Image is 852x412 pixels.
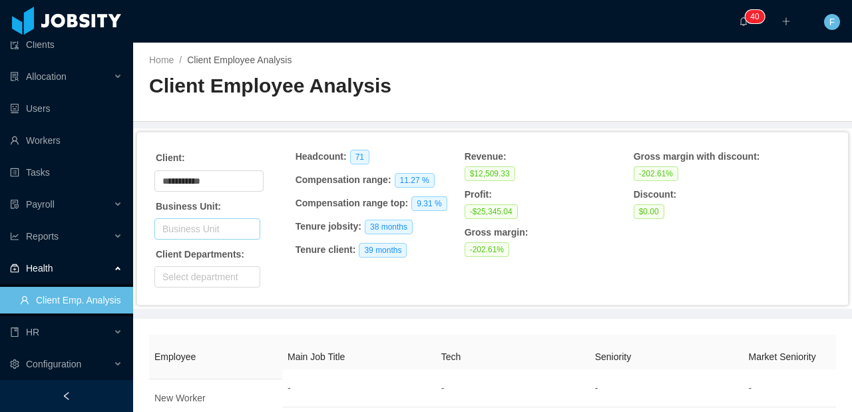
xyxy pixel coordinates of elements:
span: F [829,14,835,30]
span: Reports [26,231,59,242]
p: 4 [750,10,755,23]
span: Configuration [26,359,81,369]
a: icon: profileTasks [10,159,122,186]
h2: Client Employee Analysis [149,73,493,100]
a: icon: robotUsers [10,95,122,122]
strong: Gross margin with discount : [634,151,760,162]
strong: Headcount : [296,151,347,162]
span: - [748,383,751,393]
div: Business Unit [162,222,246,236]
i: icon: bell [739,17,748,26]
p: 0 [755,10,759,23]
span: -202.61 % [465,242,509,257]
div: Select department [162,270,246,284]
strong: Revenue : [465,151,507,162]
span: -202.61 % [634,166,678,181]
span: -$25,345.04 [465,204,518,219]
strong: Compensation range : [296,174,391,185]
a: Home [149,55,174,65]
a: icon: userWorkers [10,127,122,154]
i: icon: medicine-box [10,264,19,273]
span: 39 months [359,243,407,258]
span: - [288,383,291,393]
span: New Worker [154,393,206,403]
span: $0.00 [634,204,664,219]
strong: Discount : [634,189,677,200]
strong: Profit : [465,189,492,200]
span: Employee [154,351,196,362]
i: icon: line-chart [10,232,19,241]
i: icon: plus [781,17,791,26]
strong: Tenure jobsity : [296,221,361,232]
span: - [441,383,445,393]
i: icon: file-protect [10,200,19,209]
span: 38 months [365,220,413,234]
span: - [595,383,598,393]
a: Client Employee Analysis [187,55,292,65]
span: Market Seniority [748,351,815,362]
a: icon: auditClients [10,31,122,58]
span: 9.31 % [411,196,447,211]
span: 71 [350,150,369,164]
span: Main Job Title [288,351,345,362]
i: icon: setting [10,359,19,369]
strong: Gross margin : [465,227,529,238]
sup: 40 [745,10,764,23]
a: icon: userClient Emp. Analysis [20,287,122,313]
span: Allocation [26,71,67,82]
i: icon: book [10,327,19,337]
span: / [179,55,182,65]
strong: Tenure client : [296,244,356,255]
span: Tech [441,351,461,362]
span: 11.27 % [395,173,435,188]
strong: Compensation range top : [296,198,409,208]
i: icon: solution [10,72,19,81]
strong: Business Unit: [156,201,221,212]
span: Seniority [595,351,631,362]
span: Health [26,263,53,274]
span: Payroll [26,199,55,210]
span: $12,509.33 [465,166,515,181]
strong: Client Departments: [156,249,244,260]
span: HR [26,327,39,337]
strong: Client: [156,152,185,163]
